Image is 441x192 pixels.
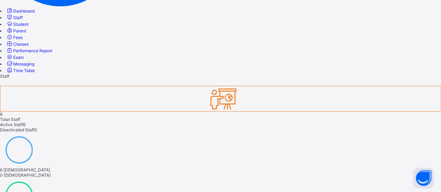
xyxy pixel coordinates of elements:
[413,168,434,189] button: Open asap
[35,127,37,132] span: 0
[6,61,35,67] a: Messaging
[13,68,35,73] span: Time Table
[6,48,52,53] a: Performance Report
[6,68,35,73] a: Time Table
[6,15,23,20] a: Staff
[13,28,26,33] span: Parent
[13,22,29,27] span: Student
[13,15,23,20] span: Staff
[13,48,52,53] span: Performance Report
[13,8,35,14] span: Dashboard
[23,122,25,127] span: 6
[6,35,23,40] a: Fees
[13,61,35,67] span: Messaging
[6,8,35,14] a: Dashboard
[4,172,51,178] span: [DEMOGRAPHIC_DATA]
[6,41,29,47] a: Classes
[6,55,24,60] a: Exam
[13,35,23,40] span: Fees
[6,22,29,27] a: Student
[13,41,29,47] span: Classes
[13,55,24,60] span: Exam
[3,167,50,172] span: [DEMOGRAPHIC_DATA]
[6,28,26,33] a: Parent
